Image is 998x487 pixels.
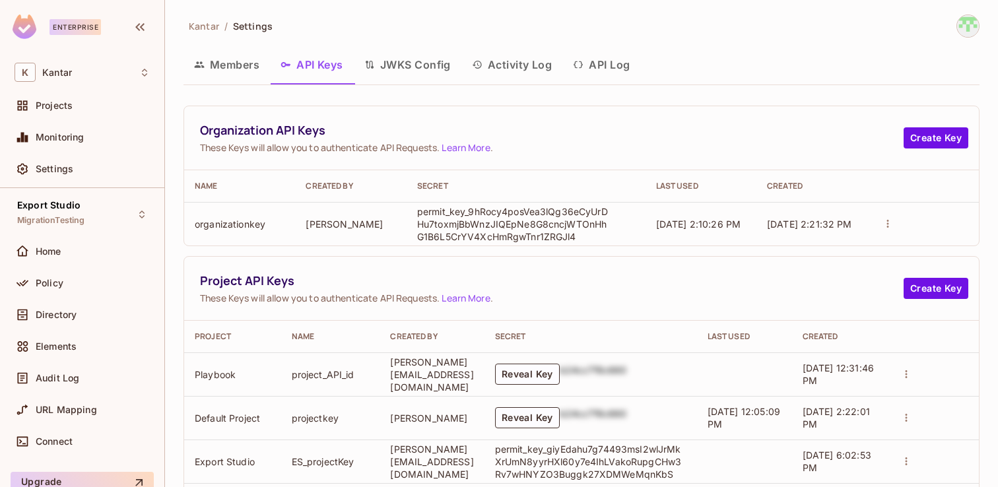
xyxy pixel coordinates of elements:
[417,181,635,191] div: Secret
[281,396,380,439] td: projectkey
[656,181,746,191] div: Last Used
[708,406,780,430] span: [DATE] 12:05:09 PM
[897,452,915,471] button: actions
[767,181,857,191] div: Created
[281,439,380,483] td: ES_projectKey
[380,396,484,439] td: [PERSON_NAME]
[390,331,473,342] div: Created By
[270,48,354,81] button: API Keys
[36,164,73,174] span: Settings
[50,19,101,35] div: Enterprise
[461,48,563,81] button: Activity Log
[17,215,84,226] span: MigrationTesting
[184,439,281,483] td: Export Studio
[803,331,876,342] div: Created
[897,365,915,383] button: actions
[803,406,870,430] span: [DATE] 2:22:01 PM
[495,443,686,480] p: permit_key_giyEdahu7g74493msI2wlJrMkXrUmN8yyrHXl60y7e4IhLVakoRupgCHw3Rv7wHNYZO3Buggk27XDMWeMqnKbS
[380,439,484,483] td: [PERSON_NAME][EMAIL_ADDRESS][DOMAIN_NAME]
[306,181,395,191] div: Created By
[36,405,97,415] span: URL Mapping
[36,246,61,257] span: Home
[36,436,73,447] span: Connect
[904,278,968,299] button: Create Key
[42,67,72,78] span: Workspace: Kantar
[417,205,609,243] p: permit_key_9hRocy4posVea3lQg36eCyUrDHu7toxmjBbWnzJIQEpNe8G8cncjWTOnHhG1B6L5CrYV4XcHmRgwTnr1ZRGJl4
[560,407,627,428] div: b24cc7f8c660
[562,48,640,81] button: API Log
[36,100,73,111] span: Projects
[36,373,79,383] span: Audit Log
[183,48,270,81] button: Members
[195,331,271,342] div: Project
[281,352,380,396] td: project_API_id
[15,63,36,82] span: K
[189,20,219,32] span: Kantar
[13,15,36,39] img: SReyMgAAAABJRU5ErkJggg==
[495,331,686,342] div: Secret
[195,181,284,191] div: Name
[560,364,627,385] div: b24cc7f8c660
[767,218,852,230] span: [DATE] 2:21:32 PM
[897,408,915,427] button: actions
[200,122,904,139] span: Organization API Keys
[292,331,370,342] div: Name
[656,218,741,230] span: [DATE] 2:10:26 PM
[442,292,490,304] a: Learn More
[36,341,77,352] span: Elements
[957,15,979,37] img: Devesh.Kumar@Kantar.com
[708,331,782,342] div: Last Used
[184,396,281,439] td: Default Project
[184,202,295,245] td: organizationkey
[354,48,461,81] button: JWKS Config
[904,127,968,148] button: Create Key
[442,141,490,154] a: Learn More
[495,407,560,428] button: Reveal Key
[295,202,406,245] td: [PERSON_NAME]
[879,214,897,233] button: actions
[803,362,874,386] span: [DATE] 12:31:46 PM
[184,352,281,396] td: Playbook
[36,132,84,143] span: Monitoring
[36,278,63,288] span: Policy
[380,352,484,396] td: [PERSON_NAME][EMAIL_ADDRESS][DOMAIN_NAME]
[200,141,904,154] span: These Keys will allow you to authenticate API Requests. .
[17,200,81,211] span: Export Studio
[233,20,273,32] span: Settings
[224,20,228,32] li: /
[200,292,904,304] span: These Keys will allow you to authenticate API Requests. .
[200,273,904,289] span: Project API Keys
[36,309,77,320] span: Directory
[495,364,560,385] button: Reveal Key
[803,449,871,473] span: [DATE] 6:02:53 PM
